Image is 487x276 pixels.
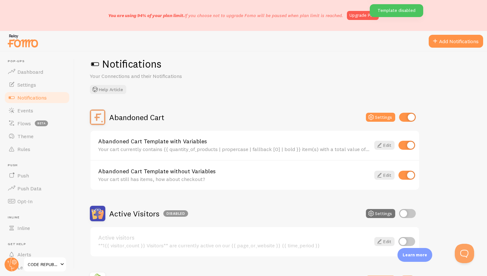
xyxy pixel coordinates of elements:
span: Pop-ups [8,59,70,63]
a: Active visitors [98,235,370,241]
span: Push [8,163,70,167]
a: Rules [4,143,70,156]
h1: Notifications [90,57,472,71]
span: CODE REPUBLIC [28,261,58,268]
span: Notifications [17,94,47,101]
button: Settings [366,209,395,218]
span: Opt-In [17,198,33,205]
a: Push [4,169,70,182]
iframe: Help Scout Beacon - Open [455,244,474,263]
span: Theme [17,133,33,139]
img: Abandoned Cart [90,109,105,125]
a: Edit [374,141,395,150]
a: CODE REPUBLIC [23,257,67,272]
span: Dashboard [17,69,43,75]
div: **1{{ visitor_count }} Visitors** are currently active on our {{ page_or_website }} {{ time_perio... [98,243,370,248]
a: Notifications [4,91,70,104]
p: Learn more [403,252,427,258]
button: Settings [366,113,395,122]
span: Settings [17,81,36,88]
span: Alerts [17,251,31,258]
a: Flows beta [4,117,70,130]
a: Theme [4,130,70,143]
a: Abandoned Cart Template without Variables [98,168,370,174]
p: Your Connections and their Notifications [90,72,244,80]
button: Help Article [90,85,126,94]
div: Disabled [163,210,188,217]
a: Settings [4,78,70,91]
a: Alerts [4,248,70,261]
div: Your cart still has items, how about checkout? [98,176,370,182]
a: Opt-In [4,195,70,208]
span: Push Data [17,185,42,192]
span: Inline [8,215,70,220]
a: Abandoned Cart Template with Variables [98,138,370,144]
span: Inline [17,225,30,231]
a: Inline [4,222,70,234]
a: Events [4,104,70,117]
a: Edit [374,237,395,246]
span: Rules [17,146,30,152]
span: Push [17,172,29,179]
h2: Active Visitors [109,209,188,219]
span: You are using 94% of your plan limit. [108,13,185,18]
a: Edit [374,171,395,180]
div: Template disabled [370,4,423,17]
span: Events [17,107,33,114]
img: fomo-relay-logo-orange.svg [7,33,39,49]
span: beta [35,120,48,126]
h2: Abandoned Cart [109,112,164,122]
p: If you choose not to upgrade Fomo will be paused when plan limit is reached. [108,12,343,19]
span: Get Help [8,242,70,246]
img: Active Visitors [90,206,105,221]
a: Push Data [4,182,70,195]
div: Your cart currently contains {{ quantity_of_products | propercase | fallback [0] | bold }} item(s... [98,146,370,152]
a: Upgrade Plan [347,11,379,20]
a: Dashboard [4,65,70,78]
span: Flows [17,120,31,127]
div: Learn more [397,248,432,262]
